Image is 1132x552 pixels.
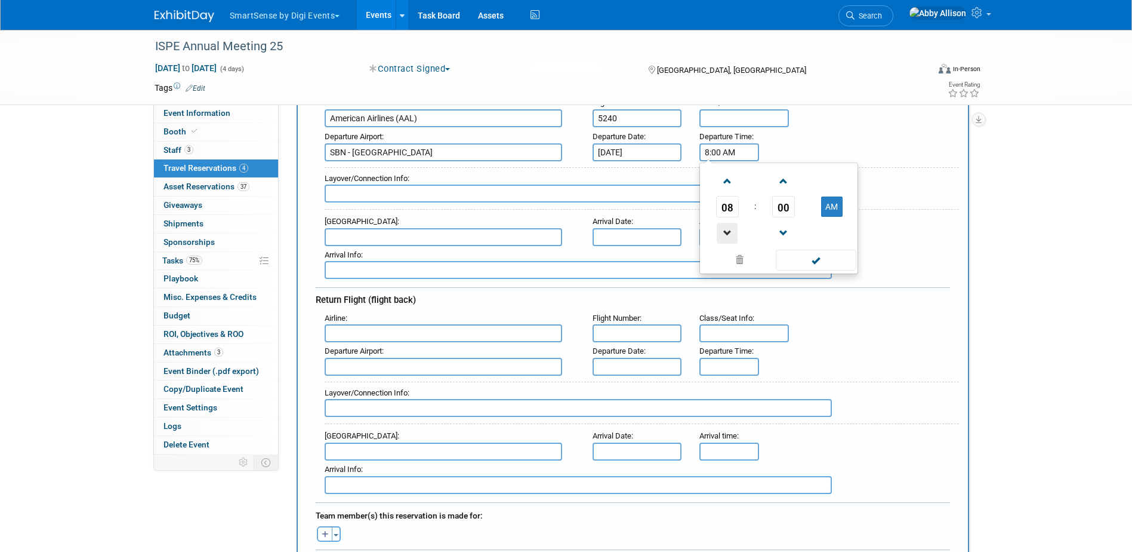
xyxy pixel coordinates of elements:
small: : [593,431,633,440]
span: Return Flight (flight back) [316,295,416,305]
span: Asset Reservations [164,182,249,191]
a: Increment Minute [772,165,795,196]
span: Playbook [164,274,198,283]
small: : [593,314,641,323]
button: Contract Signed [365,63,455,75]
span: 3 [214,348,223,357]
div: Team member(s) this reservation is made for: [316,505,950,524]
small: : [325,465,363,474]
small: : [699,431,739,440]
i: Booth reservation complete [192,128,198,134]
a: Attachments3 [154,344,278,362]
small: : [699,132,754,141]
span: Layover/Connection Info [325,174,408,183]
span: (4 days) [219,65,244,73]
span: [DATE] [DATE] [155,63,217,73]
span: Copy/Duplicate Event [164,384,243,394]
span: Arrival time [699,431,737,440]
span: 37 [237,182,249,191]
td: Tags [155,82,205,94]
small: : [325,174,409,183]
a: Search [838,5,893,26]
span: Arrival Info [325,250,361,259]
span: Departure Date [593,132,644,141]
a: Event Information [154,105,278,122]
span: ROI, Objectives & ROO [164,329,243,339]
a: Giveaways [154,197,278,214]
span: Departure Airport [325,132,382,141]
a: Misc. Expenses & Credits [154,289,278,306]
span: Departure Date [593,346,644,355]
a: Asset Reservations37 [154,178,278,196]
a: Shipments [154,215,278,233]
span: Airline [325,314,346,323]
div: Event Format [858,62,981,80]
small: : [699,346,754,355]
span: Budget [164,311,190,320]
span: Booth [164,127,200,136]
a: Tasks75% [154,252,278,270]
span: Pick Hour [716,196,739,217]
a: Decrement Hour [716,217,739,248]
span: Layover/Connection Info [325,388,408,397]
span: Logs [164,421,181,431]
span: Event Settings [164,403,217,412]
span: Search [855,11,882,20]
td: Personalize Event Tab Strip [233,455,254,470]
span: Arrival Date [593,431,631,440]
span: Sponsorships [164,237,215,247]
small: : [325,217,399,226]
button: AM [821,197,843,217]
td: : [752,196,758,217]
a: Staff3 [154,142,278,160]
span: Attachments [164,348,223,357]
small: : [325,431,399,440]
span: Class/Seat Info [699,314,752,323]
span: Flight Number [593,314,640,323]
a: Booth [154,123,278,141]
small: : [325,314,347,323]
span: Misc. Expenses & Credits [164,292,257,302]
span: Departure Time [699,132,752,141]
a: Decrement Minute [772,217,795,248]
span: Delete Event [164,440,209,449]
img: ExhibitDay [155,10,214,22]
img: Format-Inperson.png [939,64,951,73]
span: Departure Time [699,346,752,355]
small: : [325,132,384,141]
span: 75% [186,256,202,265]
span: [GEOGRAPHIC_DATA] [325,217,397,226]
span: Pick Minute [772,196,795,217]
span: Event Binder (.pdf export) [164,366,259,376]
small: : [699,314,754,323]
span: Travel Reservations [164,163,248,173]
a: Event Binder (.pdf export) [154,363,278,381]
span: Staff [164,145,193,155]
small: : [593,346,646,355]
a: Sponsorships [154,234,278,252]
a: Delete Event [154,436,278,454]
small: : [593,132,646,141]
img: Abby Allison [909,7,967,20]
td: Toggle Event Tabs [254,455,278,470]
a: Budget [154,307,278,325]
div: In-Person [952,65,980,73]
div: ISPE Annual Meeting 25 [151,36,911,57]
a: ROI, Objectives & ROO [154,326,278,344]
span: 3 [184,145,193,154]
span: Event Information [164,108,230,118]
a: Edit [186,84,205,93]
span: Arrival Info [325,465,361,474]
a: Increment Hour [716,165,739,196]
small: : [325,250,363,259]
span: [GEOGRAPHIC_DATA], [GEOGRAPHIC_DATA] [657,66,806,75]
small: : [325,388,409,397]
a: Playbook [154,270,278,288]
a: Copy/Duplicate Event [154,381,278,398]
span: Giveaways [164,200,202,210]
span: Departure Airport [325,346,382,355]
a: Done [775,253,857,269]
a: Travel Reservations4 [154,160,278,177]
small: : [593,217,633,226]
body: Rich Text Area. Press ALT-0 for help. [7,5,617,17]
